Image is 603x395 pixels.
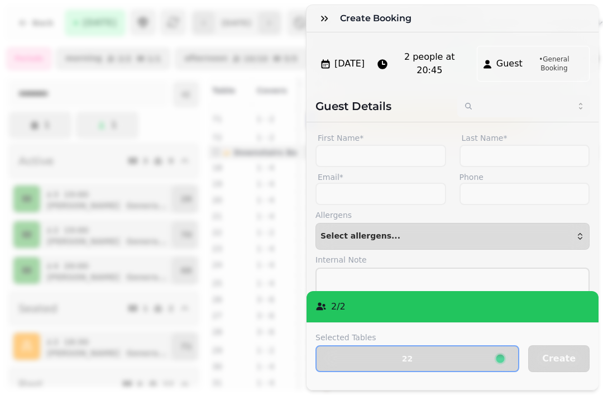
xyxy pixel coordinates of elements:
p: 22 [402,355,413,363]
button: Create [528,345,590,372]
span: [DATE] [334,57,365,70]
label: Email* [315,172,446,183]
label: First Name* [315,131,446,145]
label: Internal Note [315,254,590,265]
span: • General Booking [526,55,582,73]
span: 2 people at 20:45 [391,50,468,77]
span: Select allergens... [320,232,400,241]
p: 2 / 2 [331,300,346,313]
label: Selected Tables [315,332,519,343]
h3: Create Booking [340,12,416,25]
span: Create [542,354,576,363]
span: Guest [496,57,523,70]
button: 22 [315,345,519,372]
label: Last Name* [460,131,590,145]
label: Allergens [315,210,590,221]
h2: Guest Details [315,98,448,114]
label: Phone [460,172,590,183]
button: Select allergens... [315,223,590,250]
